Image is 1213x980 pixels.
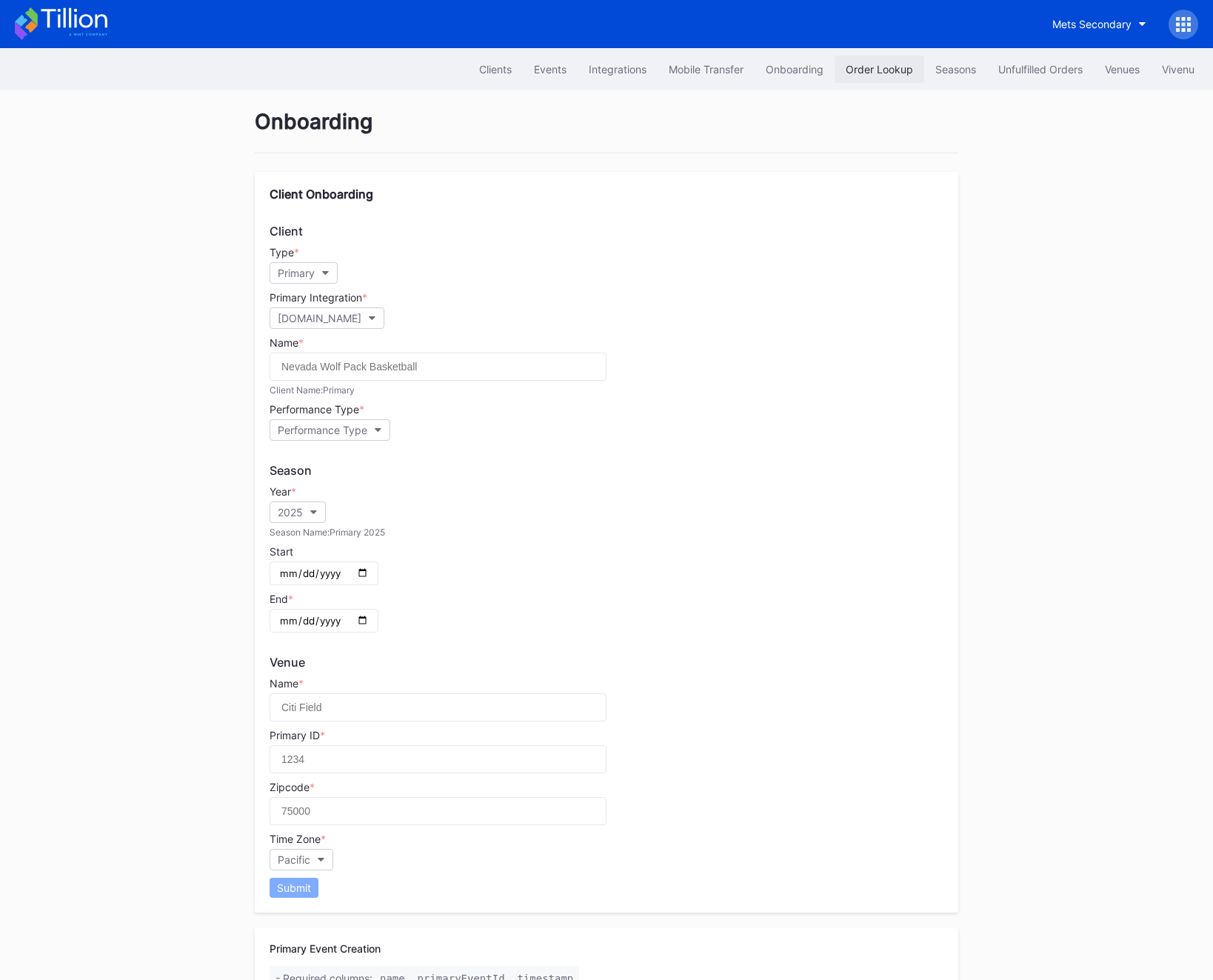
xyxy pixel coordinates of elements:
button: Primary [270,262,338,284]
div: Seasons [935,63,976,76]
div: Zipcode [270,781,943,793]
div: End [270,593,943,605]
div: Year [270,485,943,498]
div: Season [270,463,943,478]
div: Performance Type [278,424,367,436]
div: Venues [1105,63,1140,76]
div: Mobile Transfer [669,63,743,76]
div: Primary [278,267,315,279]
button: Vivenu [1151,56,1206,83]
div: Start [270,545,943,558]
button: Submit [270,878,318,898]
div: Submit [277,881,311,894]
div: Name [270,677,943,690]
button: Venues [1094,56,1151,83]
div: Venue [270,655,943,670]
div: Integrations [589,63,646,76]
div: Unfulfilled Orders [998,63,1083,76]
button: Seasons [924,56,987,83]
button: Events [523,56,578,83]
button: Mobile Transfer [658,56,755,83]
button: Clients [468,56,523,83]
div: Vivenu [1162,63,1194,76]
button: Onboarding [755,56,835,83]
input: 1234 [270,745,606,773]
button: Mets Secondary [1041,10,1157,38]
div: Primary Event Creation [270,942,943,955]
div: Client Name: Primary [270,384,943,396]
div: Events [534,63,567,76]
div: Primary ID [270,729,943,741]
button: Pacific [270,849,333,870]
div: Primary Integration [270,291,943,304]
button: 2025 [270,501,326,523]
input: 75000 [270,797,606,825]
div: Client Onboarding [270,187,943,201]
button: [DOMAIN_NAME] [270,307,384,329]
button: Order Lookup [835,56,924,83]
button: Unfulfilled Orders [987,56,1094,83]
div: Time Zone [270,833,943,845]
div: Performance Type [270,403,943,416]
div: [DOMAIN_NAME] [278,312,361,324]
div: 2025 [278,506,303,519]
input: Nevada Wolf Pack Basketball [270,353,606,381]
button: Performance Type [270,419,390,441]
div: Season Name: Primary 2025 [270,527,943,538]
div: Client [270,224,943,239]
input: Citi Field [270,693,606,721]
div: Order Lookup [846,63,913,76]
div: Onboarding [255,109,958,153]
div: Mets Secondary [1052,18,1132,30]
div: Name [270,336,943,349]
button: Integrations [578,56,658,83]
div: Onboarding [766,63,823,76]
div: Pacific [278,853,310,866]
div: Type [270,246,943,259]
div: Clients [479,63,512,76]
